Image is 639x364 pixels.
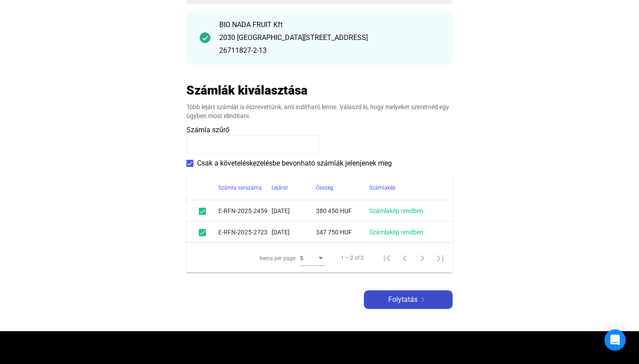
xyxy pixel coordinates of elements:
span: Csak a követeléskezelésbe bevonható számlák jelenjenek meg [197,158,392,169]
div: Összeg [316,182,333,193]
div: Lejárat [272,182,316,193]
span: Számla szűrő [186,126,229,134]
button: Previous page [396,249,414,267]
a: Számlakép rendben [369,229,423,236]
div: Számlakép [369,182,442,193]
span: 5 [300,255,303,261]
button: Last page [431,249,449,267]
div: 1 – 2 of 2 [341,253,364,263]
button: Folytatásarrow-right-white [364,290,453,309]
button: Next page [414,249,431,267]
div: Számla sorszáma [218,182,262,193]
div: 2030 [GEOGRAPHIC_DATA][STREET_ADDRESS] [219,32,439,43]
h2: Számlák kiválasztása [186,83,308,98]
td: 347 750 HUF [316,222,369,243]
div: 26711827-2-13 [219,45,439,56]
div: Items per page: [260,253,296,264]
img: checkmark-darker-green-circle [200,32,210,43]
td: [DATE] [272,200,316,222]
td: [DATE] [272,222,316,243]
td: E-RFN-2025-2723 [218,222,272,243]
div: Open Intercom Messenger [604,329,626,351]
span: Folytatás [388,294,418,305]
img: arrow-right-white [418,297,428,302]
div: Lejárat [272,182,288,193]
td: 380 450 HUF [316,200,369,222]
a: Számlakép rendben [369,207,423,214]
div: Számla sorszáma [218,182,272,193]
div: BIO NADA FRUIT Kft [219,20,439,30]
button: First page [378,249,396,267]
div: Számlakép [369,182,396,193]
mat-select: Items per page: [300,253,325,263]
div: Több lejárt számlát is észrevettünk, ami indítható lenne. Válaszd ki, hogy melyeket szeretnéd egy... [186,103,453,120]
div: Összeg [316,182,369,193]
td: E-RFN-2025-2459 [218,200,272,222]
